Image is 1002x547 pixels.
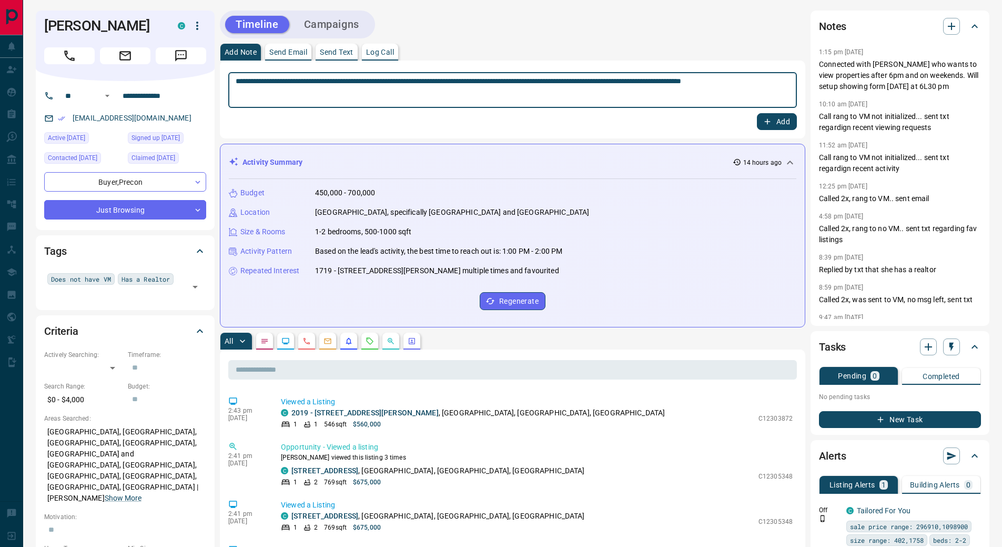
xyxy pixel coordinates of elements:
[44,423,206,507] p: [GEOGRAPHIC_DATA], [GEOGRAPHIC_DATA], [GEOGRAPHIC_DATA], [GEOGRAPHIC_DATA], [GEOGRAPHIC_DATA] and...
[743,158,782,167] p: 14 hours ago
[188,280,203,294] button: Open
[281,453,793,462] p: [PERSON_NAME] viewed this listing 3 times
[131,153,175,163] span: Claimed [DATE]
[846,507,854,514] div: condos.ca
[819,193,981,204] p: Called 2x, rang to VM.. sent email
[291,511,585,522] p: , [GEOGRAPHIC_DATA], [GEOGRAPHIC_DATA], [GEOGRAPHIC_DATA]
[225,16,289,33] button: Timeline
[758,414,793,423] p: C12303872
[281,512,288,520] div: condos.ca
[857,506,910,515] a: Tailored For You
[324,478,347,487] p: 769 sqft
[44,17,162,34] h1: [PERSON_NAME]
[324,523,347,532] p: 769 sqft
[44,382,123,391] p: Search Range:
[228,407,265,414] p: 2:43 pm
[44,200,206,220] div: Just Browsing
[850,521,968,532] span: sale price range: 296910,1098900
[819,443,981,469] div: Alerts
[324,420,347,429] p: 546 sqft
[315,246,562,257] p: Based on the lead's activity, the best time to reach out is: 1:00 PM - 2:00 PM
[281,467,288,474] div: condos.ca
[281,337,290,345] svg: Lead Browsing Activity
[819,101,867,108] p: 10:10 am [DATE]
[291,466,358,475] a: [STREET_ADDRESS]
[819,294,981,305] p: Called 2x, was sent to VM, no msg left, sent txt
[73,114,191,122] a: [EMAIL_ADDRESS][DOMAIN_NAME]
[366,48,394,56] p: Log Call
[387,337,395,345] svg: Opportunities
[101,89,114,102] button: Open
[819,183,867,190] p: 12:25 pm [DATE]
[315,207,589,218] p: [GEOGRAPHIC_DATA], specifically [GEOGRAPHIC_DATA] and [GEOGRAPHIC_DATA]
[291,465,585,476] p: , [GEOGRAPHIC_DATA], [GEOGRAPHIC_DATA], [GEOGRAPHIC_DATA]
[44,391,123,409] p: $0 - $4,000
[44,319,206,344] div: Criteria
[128,152,206,167] div: Sun Mar 19 2023
[819,142,867,149] p: 11:52 am [DATE]
[819,505,840,515] p: Off
[228,518,265,525] p: [DATE]
[366,337,374,345] svg: Requests
[281,500,793,511] p: Viewed a Listing
[293,523,297,532] p: 1
[44,152,123,167] div: Sun Aug 17 2025
[838,372,866,380] p: Pending
[44,512,206,522] p: Motivation:
[819,254,864,261] p: 8:39 pm [DATE]
[873,372,877,380] p: 0
[323,337,332,345] svg: Emails
[128,382,206,391] p: Budget:
[353,478,381,487] p: $675,000
[291,512,358,520] a: [STREET_ADDRESS]
[819,111,981,133] p: Call rang to VM not initialized... sent txt regardign recent viewing requests
[122,274,170,284] span: Has a Realtor
[315,226,412,237] p: 1-2 bedrooms, 500-1000 sqft
[757,113,797,130] button: Add
[480,292,545,310] button: Regenerate
[281,442,793,453] p: Opportunity - Viewed a listing
[910,481,960,489] p: Building Alerts
[829,481,875,489] p: Listing Alerts
[44,243,66,260] h2: Tags
[819,334,981,360] div: Tasks
[240,246,292,257] p: Activity Pattern
[228,510,265,518] p: 2:41 pm
[281,409,288,416] div: condos.ca
[51,274,111,284] span: Does not have VM
[819,314,864,321] p: 9:47 am [DATE]
[228,414,265,422] p: [DATE]
[178,22,185,29] div: condos.ca
[128,132,206,147] div: Sun Mar 19 2023
[44,414,206,423] p: Areas Searched:
[131,133,180,143] span: Signed up [DATE]
[966,481,970,489] p: 0
[315,265,559,276] p: 1719 - [STREET_ADDRESS][PERSON_NAME] multiple times and favourited
[240,265,299,276] p: Repeated Interest
[105,493,141,504] button: Show More
[320,48,353,56] p: Send Text
[819,14,981,39] div: Notes
[314,420,318,429] p: 1
[156,47,206,64] span: Message
[269,48,307,56] p: Send Email
[314,478,318,487] p: 2
[58,115,65,122] svg: Email Verified
[923,373,960,380] p: Completed
[819,223,981,245] p: Called 2x, rang to no VM.. sent txt regarding fav listings
[819,515,826,522] svg: Push Notification Only
[44,323,78,340] h2: Criteria
[281,396,793,407] p: Viewed a Listing
[819,264,981,275] p: Replied by txt that she has a realtor
[758,472,793,481] p: C12305348
[44,47,95,64] span: Call
[302,337,311,345] svg: Calls
[345,337,353,345] svg: Listing Alerts
[260,337,269,345] svg: Notes
[293,16,370,33] button: Campaigns
[819,411,981,428] button: New Task
[240,187,265,198] p: Budget
[819,18,846,35] h2: Notes
[850,535,924,545] span: size range: 402,1758
[44,350,123,360] p: Actively Searching:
